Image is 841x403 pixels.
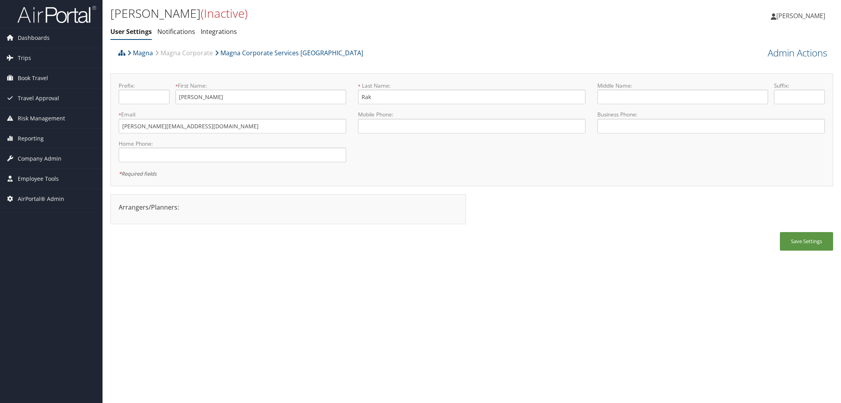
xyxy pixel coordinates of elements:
a: User Settings [110,27,152,36]
em: Required fields [119,170,157,177]
span: [PERSON_NAME] [776,11,825,20]
label: Business Phone: [597,111,825,118]
label: Mobile Phone: [358,111,586,118]
a: Admin Actions [768,46,827,60]
span: Trips [18,48,31,68]
span: Risk Management [18,109,65,128]
label: Suffix: [774,82,825,90]
label: Prefix: [119,82,170,90]
img: airportal-logo.png [17,5,96,24]
label: First Name: [175,82,346,90]
span: Reporting [18,129,44,148]
a: Magna [127,45,153,61]
a: Magna Corporate Services [GEOGRAPHIC_DATA] [215,45,363,61]
span: AirPortal® Admin [18,189,64,209]
a: Magna Corporate [155,45,213,61]
a: [PERSON_NAME] [771,4,833,28]
span: Travel Approval [18,88,59,108]
label: Middle Name: [597,82,768,90]
span: Dashboards [18,28,50,48]
div: Arrangers/Planners: [113,202,464,212]
label: Last Name: [358,82,586,90]
a: Notifications [157,27,195,36]
a: Integrations [201,27,237,36]
label: Home Phone: [119,140,346,148]
span: Book Travel [18,68,48,88]
label: Email: [119,111,346,118]
span: Company Admin [18,149,62,169]
h1: [PERSON_NAME] [110,5,592,22]
span: Employee Tools [18,169,59,189]
button: Save Settings [780,232,833,251]
span: (Inactive) [201,5,248,21]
